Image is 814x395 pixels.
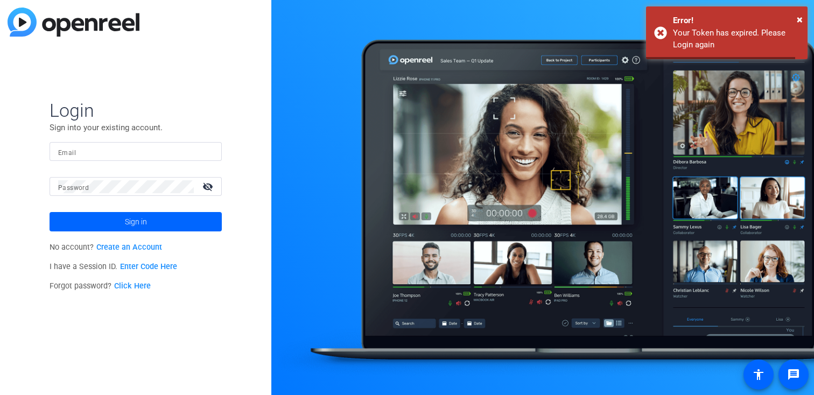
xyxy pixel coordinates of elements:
button: Close [797,11,803,27]
button: Sign in [50,212,222,231]
span: No account? [50,243,162,252]
span: Login [50,99,222,122]
mat-icon: visibility_off [196,179,222,194]
span: I have a Session ID. [50,262,177,271]
span: Forgot password? [50,281,151,291]
p: Sign into your existing account. [50,122,222,133]
span: Sign in [125,208,147,235]
a: Click Here [114,281,151,291]
mat-icon: accessibility [752,368,765,381]
mat-label: Email [58,149,76,157]
mat-icon: message [787,368,800,381]
mat-label: Password [58,184,89,192]
div: Error! [673,15,799,27]
span: × [797,13,803,26]
a: Enter Code Here [120,262,177,271]
img: blue-gradient.svg [8,8,139,37]
input: Enter Email Address [58,145,213,158]
a: Create an Account [96,243,162,252]
div: Your Token has expired. Please Login again [673,27,799,51]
